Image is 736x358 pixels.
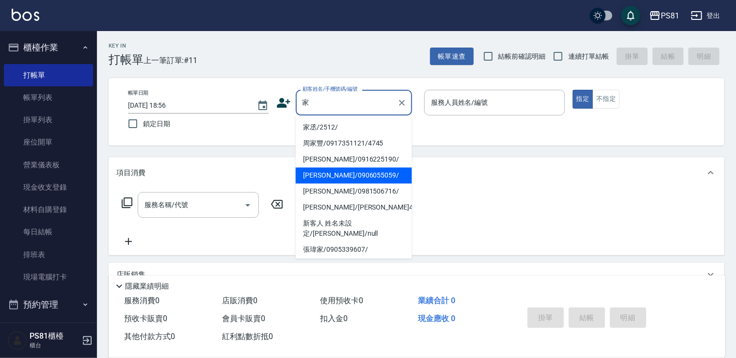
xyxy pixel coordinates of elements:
[430,48,474,65] button: 帳單速查
[4,131,93,153] a: 座位開單
[124,296,160,305] span: 服務消費 0
[296,119,412,135] li: 家丞/2512/
[125,281,169,292] p: 隱藏業績明細
[12,9,39,21] img: Logo
[124,314,167,323] span: 預收卡販賣 0
[128,89,148,97] label: 帳單日期
[4,266,93,288] a: 現場電腦打卡
[4,198,93,221] a: 材料自購登錄
[251,94,274,117] button: Choose date, selected date is 2025-10-14
[109,157,724,188] div: 項目消費
[621,6,640,25] button: save
[303,85,358,93] label: 顧客姓名/手機號碼/編號
[645,6,683,26] button: PS81
[4,154,93,176] a: 營業儀表板
[222,296,257,305] span: 店販消費 0
[592,90,620,109] button: 不指定
[320,296,363,305] span: 使用預收卡 0
[144,54,198,66] span: 上一筆訂單:#11
[418,314,455,323] span: 現金應收 0
[124,332,175,341] span: 其他付款方式 0
[143,119,170,129] span: 鎖定日期
[4,86,93,109] a: 帳單列表
[30,341,79,350] p: 櫃台
[296,258,412,274] li: [PERSON_NAME]/[PERSON_NAME]298/298
[573,90,593,109] button: 指定
[687,7,724,25] button: 登出
[418,296,455,305] span: 業績合計 0
[128,98,247,114] input: YYYY/MM/DD hh:mm
[4,35,93,60] button: 櫃檯作業
[4,176,93,198] a: 現金收支登錄
[296,151,412,167] li: [PERSON_NAME]/0916225190/
[4,221,93,243] a: 每日結帳
[4,244,93,266] a: 排班表
[4,292,93,317] button: 預約管理
[395,96,409,110] button: Clear
[116,270,145,280] p: 店販銷售
[320,314,348,323] span: 扣入金 0
[4,109,93,131] a: 掛單列表
[109,263,724,286] div: 店販銷售
[296,167,412,183] li: [PERSON_NAME]/0906055059/
[8,331,27,350] img: Person
[296,242,412,258] li: 張瑋家/0905339607/
[222,332,273,341] span: 紅利點數折抵 0
[296,183,412,199] li: [PERSON_NAME]/0981506716/
[30,331,79,341] h5: PS81櫃檯
[116,168,145,178] p: 項目消費
[661,10,679,22] div: PS81
[109,53,144,66] h3: 打帳單
[296,215,412,242] li: 新客人 姓名未設定/[PERSON_NAME]/null
[109,43,144,49] h2: Key In
[4,64,93,86] a: 打帳單
[240,197,256,213] button: Open
[4,317,93,342] button: 報表及分析
[568,51,609,62] span: 連續打單結帳
[296,135,412,151] li: 周家豐/0917351121/4745
[296,199,412,215] li: [PERSON_NAME]/[PERSON_NAME]445/445
[222,314,265,323] span: 會員卡販賣 0
[498,51,546,62] span: 結帳前確認明細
